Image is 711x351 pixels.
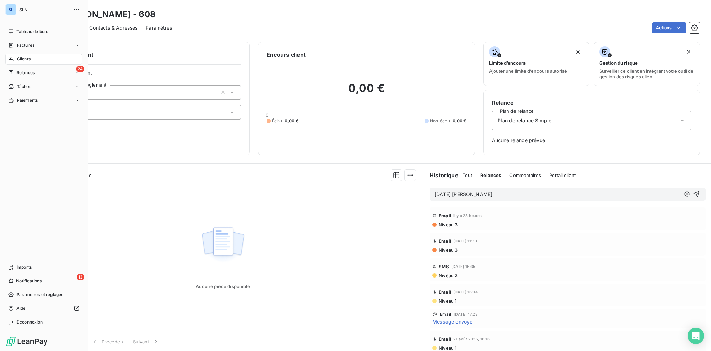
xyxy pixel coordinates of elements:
button: Actions [652,22,686,33]
span: 0 [266,112,268,118]
h6: Historique [424,171,459,179]
span: Email [439,238,451,244]
span: Non-échu [430,118,450,124]
span: Email [439,213,451,218]
span: Tableau de bord [16,29,48,35]
span: Tâches [17,83,31,90]
span: Aucune relance prévue [492,137,691,144]
span: Paramètres et réglages [16,292,63,298]
span: Niveau 3 [438,222,458,227]
span: Échu [272,118,282,124]
h2: 0,00 € [267,81,466,102]
img: Empty state [201,224,245,266]
span: Déconnexion [16,319,43,325]
span: Portail client [549,172,576,178]
span: Ajouter une limite d’encours autorisé [489,68,567,74]
span: Email [440,312,451,316]
span: SMS [439,264,449,269]
span: Message envoyé [432,318,472,325]
span: Gestion du risque [599,60,638,66]
button: Précédent [87,335,129,349]
span: Email [439,289,451,295]
span: [DATE] 17:23 [454,312,478,316]
span: Limite d’encours [489,60,526,66]
span: Niveau 1 [438,345,456,351]
span: Aide [16,305,26,312]
button: Suivant [129,335,163,349]
span: Niveau 1 [438,298,456,304]
span: [DATE] [PERSON_NAME] [434,191,492,197]
span: [DATE] 16:04 [453,290,478,294]
span: [DATE] 11:33 [453,239,477,243]
span: Relances [16,70,35,76]
a: Aide [5,303,82,314]
span: 0,00 € [453,118,466,124]
span: SLN [19,7,69,12]
span: Paramètres [146,24,172,31]
span: Notifications [16,278,42,284]
span: il y a 23 heures [453,214,482,218]
span: Relances [480,172,501,178]
span: 24 [76,66,84,72]
span: [DATE] 15:35 [451,264,476,269]
button: Gestion du risqueSurveiller ce client en intégrant votre outil de gestion des risques client. [594,42,700,86]
span: Plan de relance Simple [498,117,551,124]
span: Clients [17,56,31,62]
span: 0,00 € [285,118,298,124]
span: 21 août 2025, 16:16 [453,337,490,341]
div: Open Intercom Messenger [688,328,704,344]
div: SL [5,4,16,15]
span: Propriétés Client [55,70,241,80]
span: Contacts & Adresses [89,24,137,31]
span: Email [439,336,451,342]
img: Logo LeanPay [5,336,48,347]
h3: [PERSON_NAME] - 608 [60,8,156,21]
span: Factures [17,42,34,48]
span: 13 [77,274,84,280]
span: Tout [463,172,472,178]
span: Niveau 2 [438,273,458,278]
span: Commentaires [509,172,541,178]
span: Aucune pièce disponible [196,284,250,289]
h6: Relance [492,99,691,107]
h6: Informations client [42,50,241,59]
button: Limite d’encoursAjouter une limite d’encours autorisé [483,42,590,86]
h6: Encours client [267,50,306,59]
span: Paiements [17,97,38,103]
span: Niveau 3 [438,247,458,253]
span: Imports [16,264,32,270]
span: Surveiller ce client en intégrant votre outil de gestion des risques client. [599,68,694,79]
